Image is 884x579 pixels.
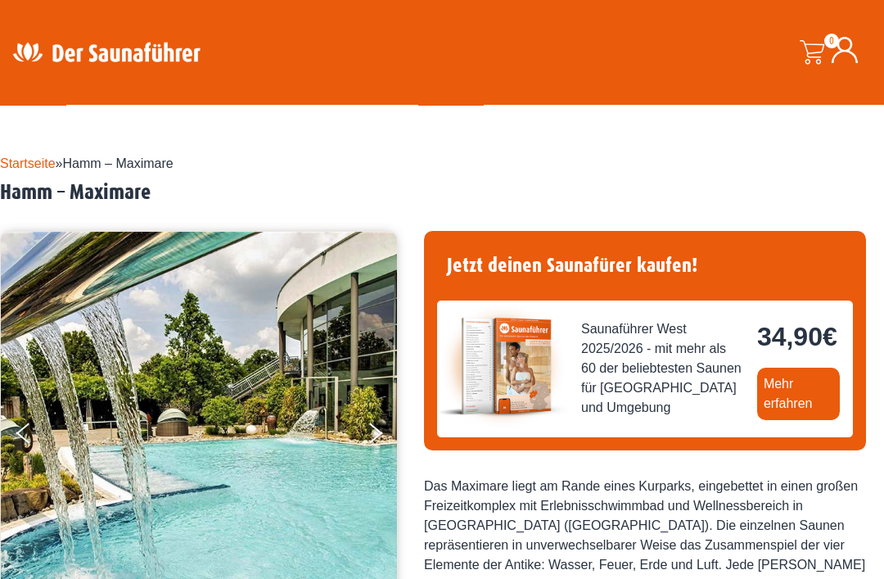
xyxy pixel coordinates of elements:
h4: Jetzt deinen Saunafürer kaufen! [437,244,853,287]
button: Next [366,416,407,457]
a: Mehr erfahren [757,368,840,420]
button: Previous [16,416,57,457]
span: Hamm – Maximare [63,156,174,170]
bdi: 34,90 [757,322,837,351]
span: Saunaführer West 2025/2026 - mit mehr als 60 der beliebtesten Saunen für [GEOGRAPHIC_DATA] und Um... [581,319,744,418]
img: der-saunafuehrer-2025-west.jpg [437,301,568,432]
span: € [823,322,837,351]
span: 0 [824,34,839,48]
